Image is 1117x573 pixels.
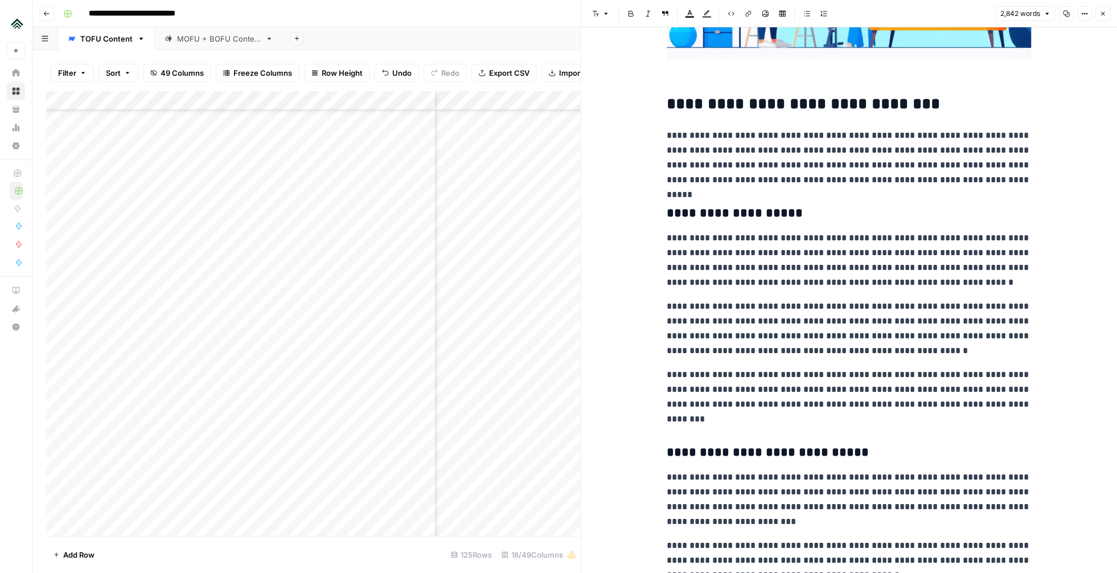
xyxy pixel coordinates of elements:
[441,67,459,79] span: Redo
[98,64,138,82] button: Sort
[161,67,204,79] span: 49 Columns
[143,64,211,82] button: 49 Columns
[424,64,467,82] button: Redo
[63,549,95,560] span: Add Row
[80,33,133,44] div: TOFU Content
[233,67,292,79] span: Freeze Columns
[995,6,1056,21] button: 2,842 words
[7,281,25,300] a: AirOps Academy
[7,118,25,137] a: Usage
[375,64,419,82] button: Undo
[446,546,497,564] div: 125 Rows
[489,67,529,79] span: Export CSV
[7,318,25,336] button: Help + Support
[497,546,581,564] div: 18/49 Columns
[304,64,370,82] button: Row Height
[559,67,600,79] span: Import CSV
[7,300,25,318] button: What's new?
[7,9,25,38] button: Workspace: Uplisting
[7,82,25,100] a: Browse
[7,137,25,155] a: Settings
[392,67,412,79] span: Undo
[51,64,94,82] button: Filter
[322,67,363,79] span: Row Height
[58,67,76,79] span: Filter
[7,300,24,317] div: What's new?
[7,13,27,34] img: Uplisting Logo
[541,64,607,82] button: Import CSV
[216,64,299,82] button: Freeze Columns
[7,64,25,82] a: Home
[471,64,537,82] button: Export CSV
[155,27,283,50] a: MOFU + BOFU Content
[58,27,155,50] a: TOFU Content
[46,546,101,564] button: Add Row
[106,67,121,79] span: Sort
[7,100,25,118] a: Your Data
[1000,9,1040,19] span: 2,842 words
[177,33,261,44] div: MOFU + BOFU Content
